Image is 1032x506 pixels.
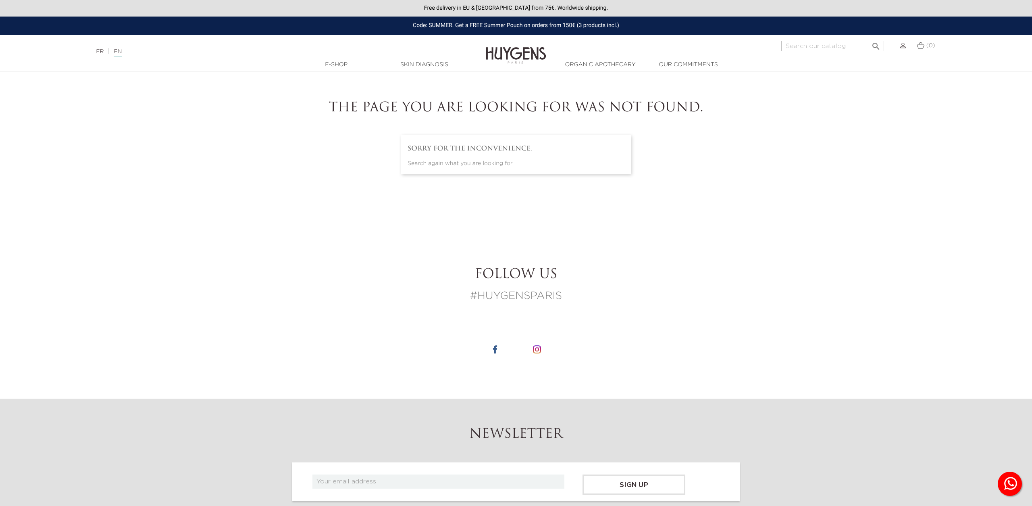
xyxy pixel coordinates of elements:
[292,267,740,282] h2: Follow us
[114,49,122,57] a: EN
[926,43,935,48] span: (0)
[560,61,641,69] a: Organic Apothecary
[648,61,728,69] a: Our commitments
[869,38,883,49] button: 
[871,39,881,49] i: 
[312,475,564,489] input: Your email address
[491,345,499,353] img: icone facebook
[384,61,464,69] a: Skin Diagnosis
[408,145,624,153] h4: Sorry for the inconvenience.
[292,100,740,116] h1: The page you are looking for was not found.
[92,47,424,56] div: |
[486,34,546,65] img: Huygens
[408,159,624,168] p: Search again what you are looking for
[292,427,740,442] h2: Newsletter
[533,345,541,353] img: icone instagram
[296,61,377,69] a: E-Shop
[292,289,740,304] p: #HUYGENSPARIS
[781,41,884,51] input: Search
[583,475,685,495] input: Sign up
[96,49,104,54] a: FR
